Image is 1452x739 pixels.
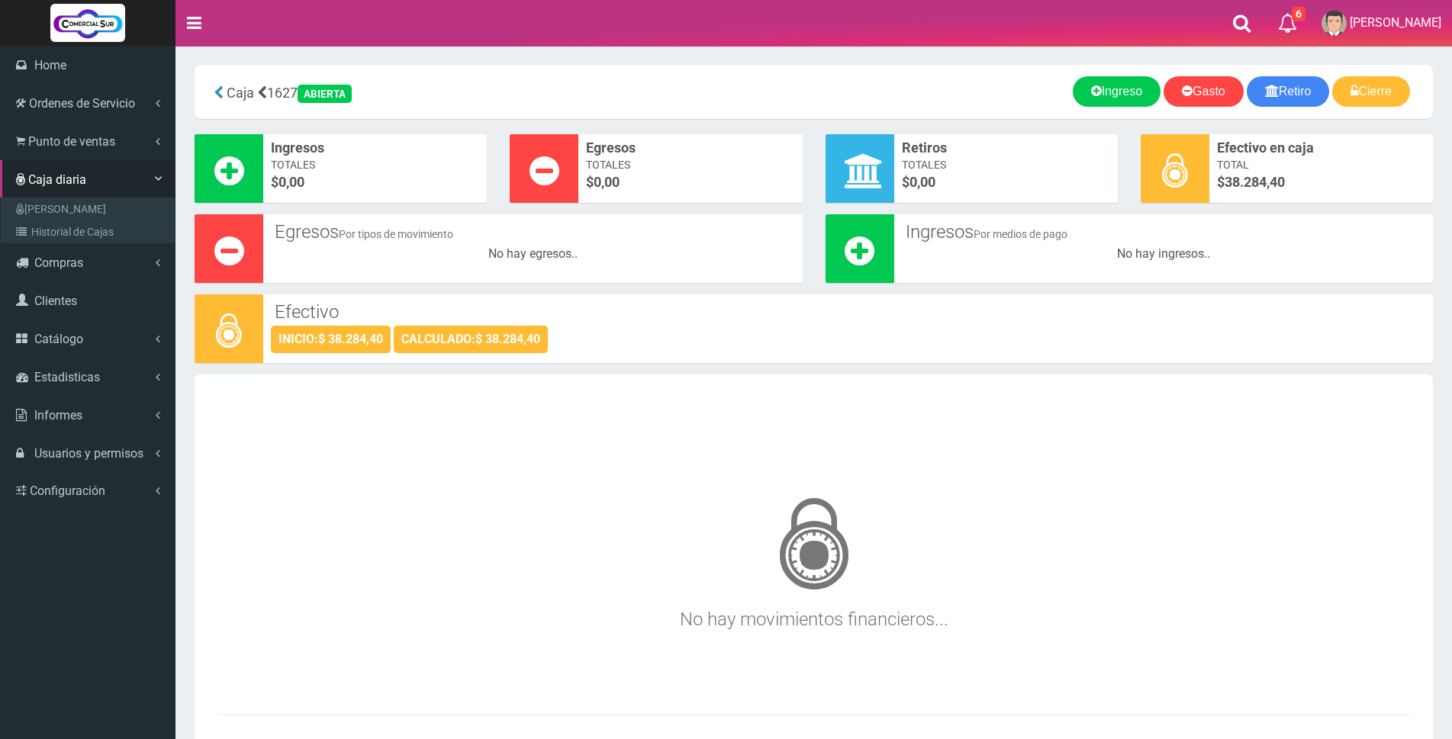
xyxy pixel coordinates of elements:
[298,85,352,103] div: ABIERTA
[34,58,66,72] span: Home
[227,85,254,101] span: Caja
[30,484,105,498] span: Configuración
[902,172,1110,192] span: $
[1225,174,1285,190] span: 38.284,40
[275,302,1421,322] h3: Efectivo
[5,220,175,243] a: Historial de Cajas
[28,134,115,149] span: Punto de ventas
[34,446,143,461] span: Usuarios y permisos
[586,157,794,172] span: Totales
[586,138,794,158] span: Egresos
[271,138,479,158] span: Ingresos
[902,138,1110,158] span: Retiros
[34,255,83,270] span: Compras
[902,157,1110,172] span: Totales
[5,198,175,220] a: [PERSON_NAME]
[50,4,125,42] img: Logo grande
[1217,172,1425,192] span: $
[594,174,620,190] font: 0,00
[586,172,794,192] span: $
[29,96,135,111] span: Ordenes de Servicio
[475,332,540,346] strong: $ 38.284,40
[34,332,83,346] span: Catálogo
[910,174,935,190] font: 0,00
[1247,76,1330,107] a: Retiro
[1073,76,1161,107] a: Ingreso
[1332,76,1410,107] a: Cierre
[1350,15,1441,30] span: [PERSON_NAME]
[34,408,82,423] span: Informes
[28,172,86,187] span: Caja diaria
[34,294,77,308] span: Clientes
[271,157,479,172] span: Totales
[974,228,1067,240] small: Por medios de pago
[902,246,1426,263] div: No hay ingresos..
[206,76,611,108] div: 1627
[1322,11,1347,36] img: User Image
[906,222,1422,242] h3: Ingresos
[271,326,391,353] div: INICIO:
[318,332,383,346] strong: $ 38.284,40
[225,477,1402,629] h3: No hay movimientos financieros...
[339,228,453,240] small: Por tipos de movimiento
[1217,157,1425,172] span: Total
[34,370,100,384] span: Estadisticas
[1217,138,1425,158] span: Efectivo en caja
[275,222,791,242] h3: Egresos
[271,172,479,192] span: $
[271,246,795,263] div: No hay egresos..
[394,326,548,353] div: CALCULADO:
[278,174,304,190] font: 0,00
[1164,76,1244,107] a: Gasto
[1292,7,1306,21] span: 6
